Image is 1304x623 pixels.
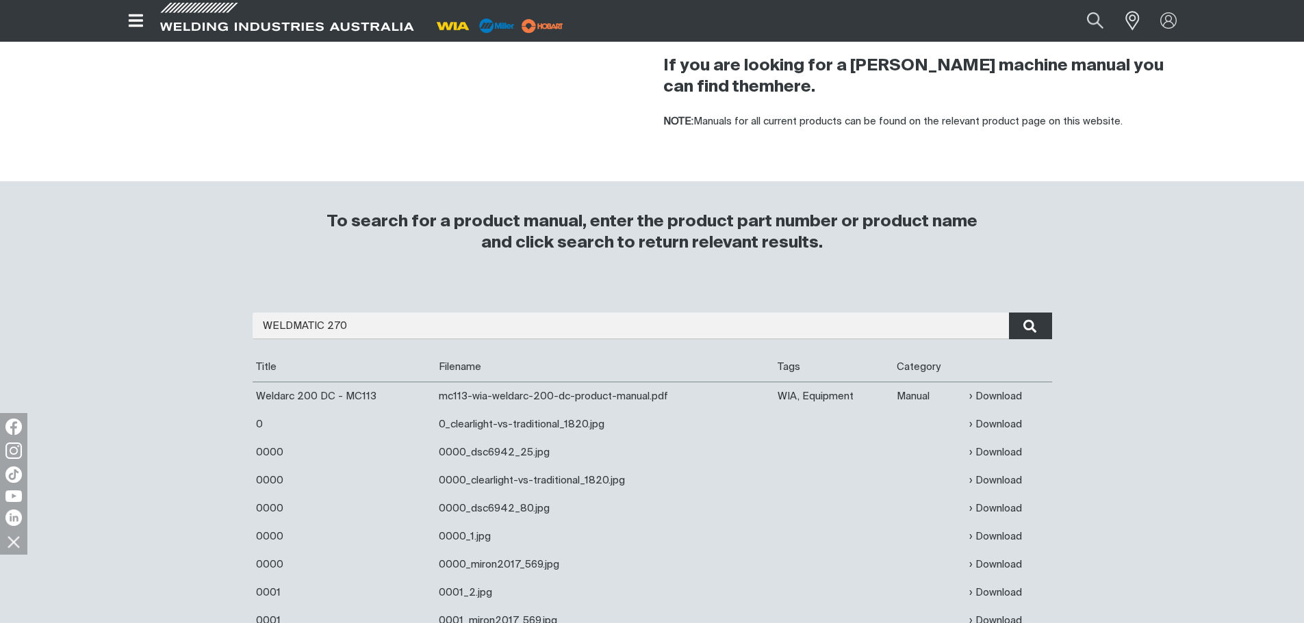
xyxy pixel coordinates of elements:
td: 0_clearlight-vs-traditional_1820.jpg [435,410,775,438]
a: Download [969,473,1022,488]
td: 0000_miron2017_569.jpg [435,551,775,579]
td: 0000_dsc6942_80.jpg [435,494,775,522]
td: 0000_dsc6942_25.jpg [435,438,775,466]
img: hide socials [2,530,25,553]
h3: To search for a product manual, enter the product part number or product name and click search to... [321,211,984,254]
th: Title [253,353,435,382]
th: Category [893,353,966,382]
strong: If you are looking for a [PERSON_NAME] machine manual you can find them [663,57,1164,95]
a: Download [969,501,1022,516]
a: miller [517,21,567,31]
a: Download [969,557,1022,572]
td: Manual [893,382,966,410]
td: 0000 [253,494,435,522]
td: WIA, Equipment [774,382,893,410]
a: Download [969,529,1022,544]
img: LinkedIn [5,509,22,526]
p: Manuals for all current products can be found on the relevant product page on this website. [663,114,1182,130]
img: miller [517,16,567,36]
img: YouTube [5,490,22,502]
td: 0001_2.jpg [435,579,775,607]
a: Download [969,416,1022,432]
td: 0 [253,410,435,438]
td: 0000 [253,522,435,551]
a: Download [969,388,1022,404]
td: 0000 [253,466,435,494]
td: 0001 [253,579,435,607]
td: mc113-wia-weldarc-200-dc-product-manual.pdf [435,382,775,410]
img: Instagram [5,442,22,459]
a: here. [774,79,815,95]
a: Download [969,445,1022,460]
strong: NOTE: [663,116,693,127]
button: Search products [1072,5,1118,36]
td: 0000_1.jpg [435,522,775,551]
input: Enter search... [253,313,1052,339]
img: TikTok [5,466,22,483]
th: Filename [435,353,775,382]
th: Tags [774,353,893,382]
td: 0000 [253,438,435,466]
td: Weldarc 200 DC - MC113 [253,382,435,410]
img: Facebook [5,419,22,435]
td: 0000_clearlight-vs-traditional_1820.jpg [435,466,775,494]
a: Download [969,585,1022,600]
input: Product name or item number... [1054,5,1118,36]
td: 0000 [253,551,435,579]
